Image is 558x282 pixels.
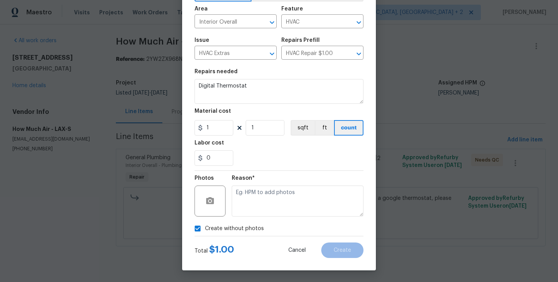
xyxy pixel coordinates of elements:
button: Open [267,17,277,28]
button: count [334,120,363,136]
button: Open [267,48,277,59]
button: ft [315,120,334,136]
h5: Issue [195,38,209,43]
h5: Repairs needed [195,69,238,74]
span: Create [334,248,351,253]
button: Cancel [276,242,318,258]
button: Create [321,242,363,258]
h5: Labor cost [195,140,224,146]
button: Open [353,48,364,59]
h5: Photos [195,175,214,181]
textarea: Digital Thermostat [195,79,363,104]
button: Open [353,17,364,28]
h5: Feature [281,6,303,12]
h5: Reason* [232,175,255,181]
h5: Material cost [195,108,231,114]
div: Total [195,246,234,255]
span: $ 1.00 [209,245,234,254]
span: Cancel [288,248,306,253]
span: Create without photos [205,225,264,233]
h5: Repairs Prefill [281,38,320,43]
button: sqft [291,120,315,136]
h5: Area [195,6,208,12]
